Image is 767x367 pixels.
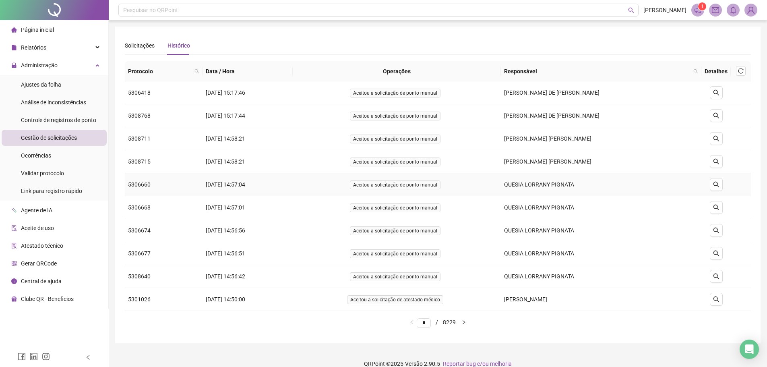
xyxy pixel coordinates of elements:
div: Histórico [167,41,190,50]
span: left [409,320,414,325]
span: Responsável [504,67,690,76]
span: search [628,7,634,13]
span: Validar protocolo [21,170,64,176]
th: Data / Hora [203,61,293,81]
th: Operações [293,61,501,81]
span: 1 [701,4,704,9]
span: home [11,27,17,33]
span: search [713,227,719,234]
li: Próxima página [459,317,469,327]
td: [DATE] 14:56:51 [203,242,293,265]
span: Agente de IA [21,207,52,214]
span: / [436,319,438,326]
span: search [693,69,698,74]
span: [PERSON_NAME] [643,6,686,15]
td: [PERSON_NAME] [PERSON_NAME] [501,127,701,150]
span: Aceitou a solicitação de atestado médico [347,295,443,304]
span: search [193,65,201,77]
span: Página inicial [21,27,54,33]
span: Aceitou a solicitação de ponto manual [350,226,440,235]
span: Versão [405,361,423,367]
span: file [11,45,17,50]
span: solution [11,243,17,249]
td: 5308768 [125,104,203,127]
span: Aceitou a solicitação de ponto manual [350,89,440,97]
span: facebook [18,352,26,361]
span: Ajustes da folha [21,81,61,88]
span: lock [11,62,17,68]
span: gift [11,296,17,302]
span: Análise de inconsistências [21,99,86,106]
span: Gestão de solicitações [21,135,77,141]
li: 1/8229 [417,317,456,327]
span: notification [694,6,701,14]
span: search [713,296,719,303]
span: Link para registro rápido [21,188,82,194]
span: bell [730,6,737,14]
span: search [713,204,719,211]
span: Aceitou a solicitação de ponto manual [350,272,440,281]
span: audit [11,225,17,231]
span: mail [712,6,719,14]
span: Aceitou a solicitação de ponto manual [350,249,440,258]
button: left [407,317,417,327]
span: search [713,181,719,188]
span: Clube QR - Beneficios [21,296,74,302]
th: Detalhes [701,61,731,81]
span: info-circle [11,278,17,284]
span: Protocolo [128,67,191,76]
td: 5306674 [125,219,203,242]
td: [DATE] 14:56:42 [203,265,293,288]
td: QUESIA LORRANY PIGNATA [501,219,701,242]
td: QUESIA LORRANY PIGNATA [501,242,701,265]
td: 5306677 [125,242,203,265]
span: Relatórios [21,44,46,51]
td: 5308711 [125,127,203,150]
span: search [713,112,719,119]
span: Aceite de uso [21,225,54,231]
span: Ocorrências [21,152,51,159]
td: [PERSON_NAME] [501,288,701,311]
td: 5308715 [125,150,203,173]
span: search [713,89,719,96]
span: Controle de registros de ponto [21,117,96,123]
span: reload [738,68,744,74]
span: Aceitou a solicitação de ponto manual [350,203,440,212]
td: [PERSON_NAME] [PERSON_NAME] [501,150,701,173]
span: left [85,355,91,360]
span: search [713,273,719,280]
span: qrcode [11,261,17,266]
td: [DATE] 14:58:21 [203,150,293,173]
td: [PERSON_NAME] DE [PERSON_NAME] [501,81,701,104]
td: QUESIA LORRANY PIGNATA [501,173,701,196]
div: Open Intercom Messenger [740,340,759,359]
button: right [459,317,469,327]
td: 5306660 [125,173,203,196]
td: [DATE] 14:56:56 [203,219,293,242]
td: [DATE] 15:17:46 [203,81,293,104]
span: Aceitou a solicitação de ponto manual [350,112,440,120]
span: linkedin [30,352,38,361]
span: search [713,158,719,165]
li: Página anterior [407,317,417,327]
td: 5308640 [125,265,203,288]
span: Aceitou a solicitação de ponto manual [350,158,440,166]
td: [DATE] 15:17:44 [203,104,293,127]
td: QUESIA LORRANY PIGNATA [501,196,701,219]
span: Atestado técnico [21,243,63,249]
span: Gerar QRCode [21,260,57,267]
td: [DATE] 14:57:04 [203,173,293,196]
span: Aceitou a solicitação de ponto manual [350,180,440,189]
td: [DATE] 14:50:00 [203,288,293,311]
span: Administração [21,62,58,68]
span: Reportar bug e/ou melhoria [443,361,512,367]
span: search [194,69,199,74]
div: Solicitações [125,41,155,50]
td: [DATE] 14:57:01 [203,196,293,219]
td: 5301026 [125,288,203,311]
td: [DATE] 14:58:21 [203,127,293,150]
span: search [713,135,719,142]
span: search [713,250,719,257]
td: 5306668 [125,196,203,219]
span: right [461,320,466,325]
